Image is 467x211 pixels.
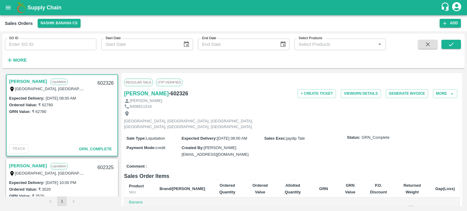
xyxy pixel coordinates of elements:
[252,183,268,194] b: Ordered Value
[9,103,37,107] label: Ordered Value:
[9,109,31,114] label: GRN Value:
[38,19,81,28] button: Select DC
[15,171,273,175] label: [GEOGRAPHIC_DATA], [GEOGRAPHIC_DATA], [GEOGRAPHIC_DATA], [GEOGRAPHIC_DATA], [GEOGRAPHIC_DATA], [G...
[182,145,204,150] label: Created By :
[1,1,15,15] button: open drawer
[296,40,374,48] input: Select Products
[45,196,79,206] nav: pagination navigation
[361,135,389,141] span: GRN_Complete
[124,79,153,86] span: Regular Sale
[32,109,47,114] label: ₹ 62780
[345,183,355,194] b: GRN Value
[277,39,289,50] button: Choose date
[126,145,156,150] label: Payment Mode :
[124,172,460,180] h6: Sales Order Items
[94,76,117,90] div: 602326
[341,89,381,98] button: ViewGRN Details
[126,136,146,141] label: Sale Type :
[126,164,147,169] label: Comment :
[370,183,387,194] b: P.D. Discount
[9,162,47,170] a: [PERSON_NAME]
[129,184,144,188] b: Product
[124,89,169,98] a: [PERSON_NAME]
[435,186,455,191] b: Gap(Loss)
[285,183,301,194] b: Allotted Quantity
[347,135,360,141] label: Status:
[15,86,273,91] label: [GEOGRAPHIC_DATA], [GEOGRAPHIC_DATA], [GEOGRAPHIC_DATA], [GEOGRAPHIC_DATA], [GEOGRAPHIC_DATA], [G...
[9,180,44,185] label: Expected Delivery :
[5,39,96,50] input: Enter SO ID
[286,136,305,141] span: jaydip Tale
[101,39,178,50] input: Start Date
[130,104,152,110] p: 8408811516
[32,194,44,198] label: ₹ 3520
[46,180,76,185] label: [DATE] 10:00 PM
[319,186,328,191] b: GRN
[376,40,384,48] button: Open
[403,183,421,194] b: Returned Weight
[386,89,428,98] button: Generate Invoice
[124,118,261,130] p: [GEOGRAPHIC_DATA], [GEOGRAPHIC_DATA], [GEOGRAPHIC_DATA], [GEOGRAPHIC_DATA], [GEOGRAPHIC_DATA], [G...
[130,98,162,104] p: [PERSON_NAME]
[50,79,68,85] p: Liquidation
[299,36,322,41] label: Select Products
[441,2,451,13] div: customer-support
[156,145,165,150] span: credit
[182,136,217,141] label: Expected Delivery :
[217,136,247,141] span: [DATE] 08:00 AM
[264,136,286,141] label: Sales Exec :
[169,89,188,98] h6: - 602326
[9,96,44,100] label: Expected Delivery :
[146,136,165,141] span: Liquidation
[182,145,248,157] span: [PERSON_NAME][EMAIL_ADDRESS][DOMAIN_NAME]
[106,36,121,41] label: Start Date
[440,19,461,28] button: Add
[129,199,150,211] p: Banana Export
[129,189,150,195] div: SKU
[298,89,336,98] button: + Create Ticket
[368,205,389,211] div: ₹ 0
[9,187,37,192] label: Ordered Value:
[38,103,53,107] label: ₹ 62780
[27,5,61,11] b: Supply Chain
[433,89,457,98] button: More
[181,39,192,50] button: Choose date
[219,183,235,194] b: Ordered Quantity
[79,147,112,151] span: GRN_Complete
[451,1,462,14] div: account of current user
[5,55,28,65] button: More
[57,196,67,206] button: page 1
[5,19,33,27] div: Sales Orders
[13,58,27,63] strong: More
[15,2,27,14] img: logo
[9,194,31,198] label: GRN Value:
[160,186,205,191] b: Brand/[PERSON_NAME]
[94,161,117,175] div: 602325
[50,163,68,169] p: Liquidation
[202,36,216,41] label: End Date
[27,3,441,12] a: Supply Chain
[9,36,18,41] label: SO ID
[156,79,182,86] span: OTP VERIFIED
[38,187,51,192] label: ₹ 3520
[9,77,47,85] a: [PERSON_NAME]
[46,96,76,100] label: [DATE] 08:00 AM
[198,39,275,50] input: End Date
